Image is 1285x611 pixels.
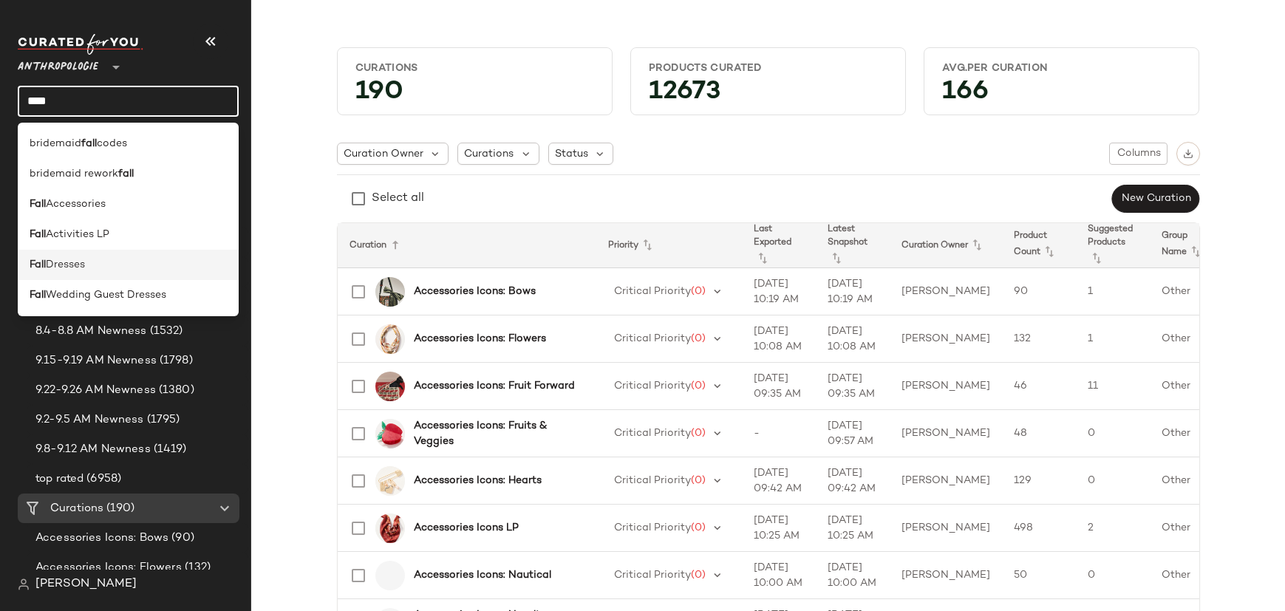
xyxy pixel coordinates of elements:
span: top rated [35,471,83,488]
img: svg%3e [1183,149,1193,159]
td: [DATE] 09:35 AM [742,363,816,410]
div: 190 [344,81,606,109]
td: [PERSON_NAME] [890,410,1002,457]
span: 9.8-9.12 AM Newness [35,441,151,458]
span: Curations [464,146,514,162]
span: Critical Priority [614,333,691,344]
span: New Curation [1120,193,1190,205]
b: fall [118,166,134,182]
span: 9.2-9.5 AM Newness [35,412,144,429]
td: [DATE] 09:35 AM [816,363,890,410]
td: [DATE] 10:19 AM [742,268,816,315]
span: (1798) [157,352,193,369]
span: Critical Priority [614,380,691,392]
span: 8.4-8.8 AM Newness [35,323,147,340]
span: (0) [691,570,706,581]
span: (0) [691,286,706,297]
span: [PERSON_NAME] [35,576,137,593]
td: [PERSON_NAME] [890,268,1002,315]
img: 103277596_021_b [375,513,405,543]
img: svg%3e [18,578,30,590]
span: (132) [182,559,211,576]
div: Products Curated [649,61,887,75]
th: Latest Snapshot [816,223,890,268]
td: [PERSON_NAME] [890,505,1002,552]
b: Fall [30,287,46,303]
span: (1532) [147,323,183,340]
td: [PERSON_NAME] [890,363,1002,410]
span: Curation Owner [344,146,423,162]
td: 129 [1002,457,1076,505]
img: 99855405_030_b [375,277,405,307]
td: [DATE] 10:08 AM [816,315,890,363]
b: Fall [30,227,46,242]
td: 48 [1002,410,1076,457]
div: 166 [930,81,1193,109]
b: fall [81,136,97,151]
b: Accessories Icons: Fruit Forward [414,378,575,394]
td: Other [1150,505,1224,552]
th: Last Exported [742,223,816,268]
td: 132 [1002,315,1076,363]
span: (0) [691,522,706,533]
td: 2 [1076,505,1150,552]
td: Other [1150,268,1224,315]
td: [DATE] 10:25 AM [816,505,890,552]
span: bridemaid rework [30,166,118,182]
b: Fall [30,197,46,212]
span: Columns [1116,148,1160,160]
span: Status [555,146,588,162]
b: Accessories Icons: Nautical [414,567,551,583]
th: Suggested Products [1076,223,1150,268]
td: 50 [1002,552,1076,599]
td: 1 [1076,315,1150,363]
td: [DATE] 10:08 AM [742,315,816,363]
span: Critical Priority [614,286,691,297]
button: New Curation [1111,185,1199,213]
span: Critical Priority [614,428,691,439]
b: Accessories Icons LP [414,520,519,536]
td: [DATE] 09:42 AM [816,457,890,505]
span: bridemaid [30,136,81,151]
span: (0) [691,428,706,439]
td: [DATE] 09:42 AM [742,457,816,505]
div: 12673 [637,81,899,109]
td: 0 [1076,410,1150,457]
span: (0) [691,380,706,392]
span: 9.15-9.19 AM Newness [35,352,157,369]
span: Critical Priority [614,475,691,486]
img: 105495212_060_b [375,419,405,448]
span: Accessories Icons: Bows [35,530,168,547]
span: (0) [691,333,706,344]
th: Curation [338,223,596,268]
span: (190) [103,500,134,517]
td: Other [1150,552,1224,599]
div: Curations [355,61,594,75]
span: Dresses [46,257,85,273]
b: Accessories Icons: Fruits & Veggies [414,418,579,449]
img: cfy_white_logo.C9jOOHJF.svg [18,34,143,55]
span: (1795) [144,412,180,429]
b: Fall [30,257,46,273]
td: [DATE] 10:00 AM [742,552,816,599]
td: [DATE] 10:25 AM [742,505,816,552]
b: Accessories Icons: Hearts [414,473,542,488]
td: Other [1150,363,1224,410]
span: Curations [50,500,103,517]
span: (1419) [151,441,187,458]
td: 0 [1076,552,1150,599]
td: [DATE] 09:57 AM [816,410,890,457]
td: - [742,410,816,457]
span: (90) [168,530,194,547]
b: Accessories Icons: Flowers [414,331,546,347]
img: 105045553_067_b [375,324,405,354]
th: Product Count [1002,223,1076,268]
th: Group Name [1150,223,1224,268]
div: Select all [372,190,424,208]
span: Accessories [46,197,106,212]
span: Anthropologie [18,50,98,77]
td: 11 [1076,363,1150,410]
span: Accessories Icons: Flowers [35,559,182,576]
span: Activities LP [46,227,109,242]
span: (6958) [83,471,121,488]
